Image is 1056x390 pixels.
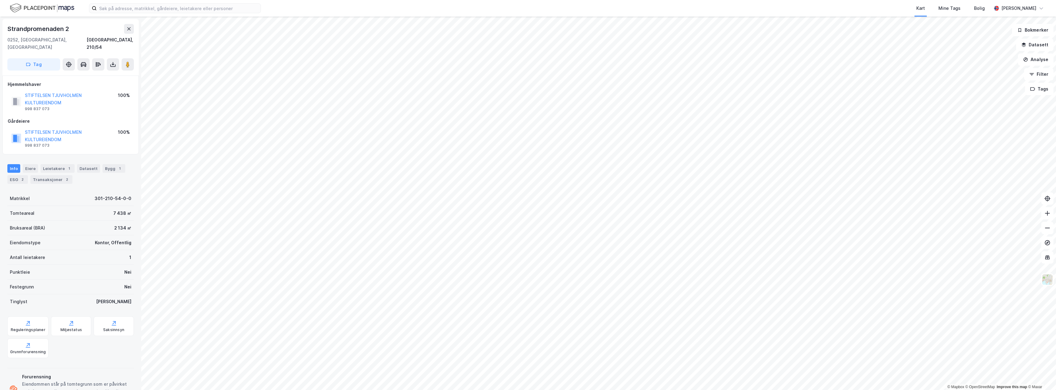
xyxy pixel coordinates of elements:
div: Tinglyst [10,298,27,305]
div: [PERSON_NAME] [96,298,131,305]
div: Reguleringsplaner [11,327,45,332]
div: Festegrunn [10,283,34,291]
div: 100% [118,129,130,136]
iframe: Chat Widget [1025,361,1056,390]
div: 100% [118,92,130,99]
div: 7 438 ㎡ [113,210,131,217]
img: Z [1042,274,1053,285]
div: Mine Tags [938,5,961,12]
div: Kart [916,5,925,12]
div: 1 [129,254,131,261]
div: Tomteareal [10,210,34,217]
div: Info [7,164,20,173]
div: [GEOGRAPHIC_DATA], 210/54 [87,36,134,51]
div: Hjemmelshaver [8,81,134,88]
div: Matrikkel [10,195,30,202]
div: 1 [66,165,72,172]
div: ESG [7,175,28,184]
div: Strandpromenaden 2 [7,24,70,34]
div: Nei [124,283,131,291]
button: Tag [7,58,60,71]
div: Gårdeiere [8,118,134,125]
div: Antall leietakere [10,254,45,261]
div: Forurensning [22,373,131,380]
div: Datasett [77,164,100,173]
div: Eiere [23,164,38,173]
div: Punktleie [10,268,30,276]
div: Bygg [103,164,125,173]
div: 301-210-54-0-0 [95,195,131,202]
button: Datasett [1016,39,1054,51]
div: 998 837 073 [25,143,49,148]
button: Analyse [1018,53,1054,66]
div: Eiendomstype [10,239,41,246]
button: Tags [1025,83,1054,95]
div: Grunnforurensning [10,349,46,354]
input: Søk på adresse, matrikkel, gårdeiere, leietakere eller personer [97,4,261,13]
a: Improve this map [997,385,1027,389]
button: Bokmerker [1012,24,1054,36]
div: Saksinnsyn [103,327,124,332]
a: Mapbox [947,385,964,389]
div: Transaksjoner [30,175,72,184]
div: Nei [124,268,131,276]
a: OpenStreetMap [965,385,995,389]
div: 2 134 ㎡ [114,224,131,232]
div: 998 837 073 [25,106,49,111]
div: Kontrollprogram for chat [1025,361,1056,390]
div: Leietakere [41,164,75,173]
button: Filter [1024,68,1054,80]
div: 1 [117,165,123,172]
div: 0252, [GEOGRAPHIC_DATA], [GEOGRAPHIC_DATA] [7,36,87,51]
div: Bruksareal (BRA) [10,224,45,232]
div: 2 [19,176,25,183]
div: Bolig [974,5,985,12]
div: 2 [64,176,70,183]
div: Miljøstatus [60,327,82,332]
div: [PERSON_NAME] [1001,5,1036,12]
img: logo.f888ab2527a4732fd821a326f86c7f29.svg [10,3,74,14]
div: Kontor, Offentlig [95,239,131,246]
